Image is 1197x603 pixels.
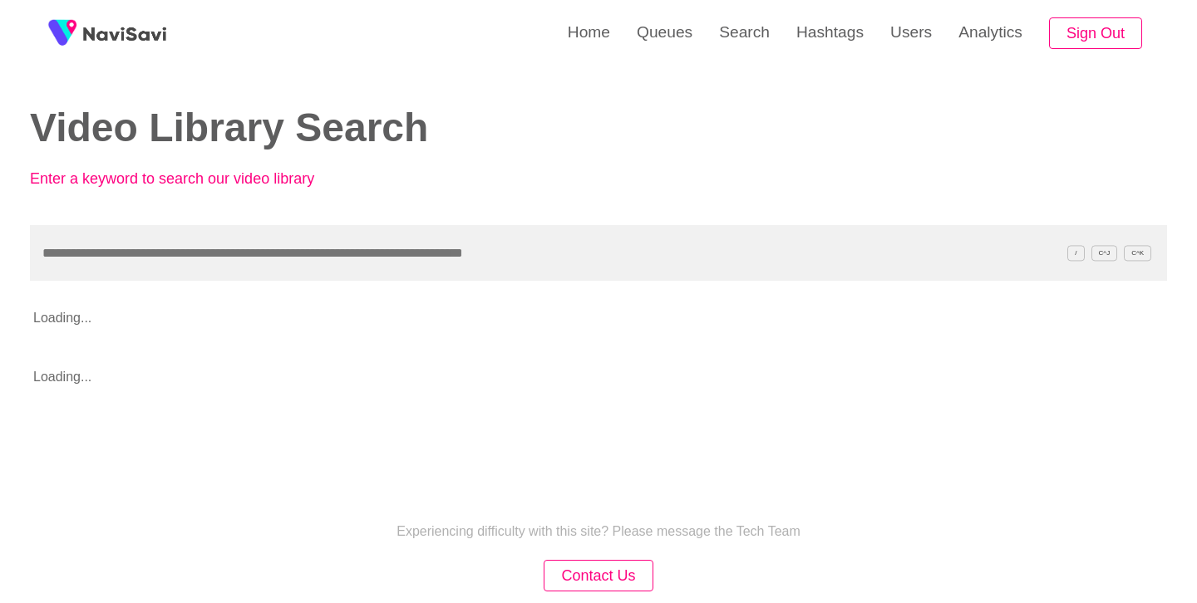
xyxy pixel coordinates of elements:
p: Experiencing difficulty with this site? Please message the Tech Team [397,524,800,539]
button: Sign Out [1049,17,1142,50]
p: Loading... [30,356,1053,398]
p: Loading... [30,297,1053,339]
span: C^K [1124,245,1151,261]
button: Contact Us [544,560,653,592]
h2: Video Library Search [30,106,574,150]
span: / [1067,245,1084,261]
span: C^J [1091,245,1118,261]
img: fireSpot [42,12,83,54]
p: Enter a keyword to search our video library [30,170,396,188]
img: fireSpot [83,25,166,42]
a: Contact Us [544,569,653,583]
